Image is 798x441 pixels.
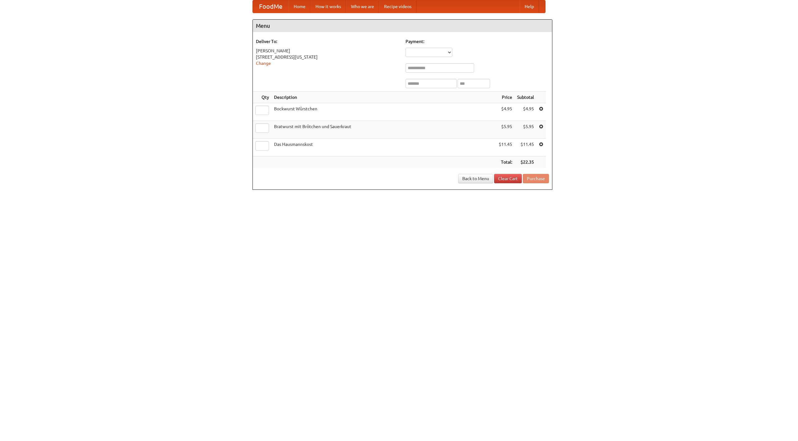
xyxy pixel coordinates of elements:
[253,0,289,13] a: FoodMe
[496,103,515,121] td: $4.95
[496,156,515,168] th: Total:
[253,20,552,32] h4: Menu
[272,121,496,139] td: Bratwurst mit Brötchen und Sauerkraut
[496,139,515,156] td: $11.45
[496,92,515,103] th: Price
[310,0,346,13] a: How it works
[289,0,310,13] a: Home
[253,92,272,103] th: Qty
[515,121,536,139] td: $5.95
[379,0,416,13] a: Recipe videos
[515,92,536,103] th: Subtotal
[272,139,496,156] td: Das Hausmannskost
[515,156,536,168] th: $22.35
[523,174,549,183] button: Purchase
[458,174,493,183] a: Back to Menu
[256,48,399,54] div: [PERSON_NAME]
[256,61,271,66] a: Change
[256,38,399,45] h5: Deliver To:
[346,0,379,13] a: Who we are
[256,54,399,60] div: [STREET_ADDRESS][US_STATE]
[494,174,522,183] a: Clear Cart
[515,139,536,156] td: $11.45
[272,103,496,121] td: Bockwurst Würstchen
[272,92,496,103] th: Description
[520,0,539,13] a: Help
[496,121,515,139] td: $5.95
[515,103,536,121] td: $4.95
[406,38,549,45] h5: Payment:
